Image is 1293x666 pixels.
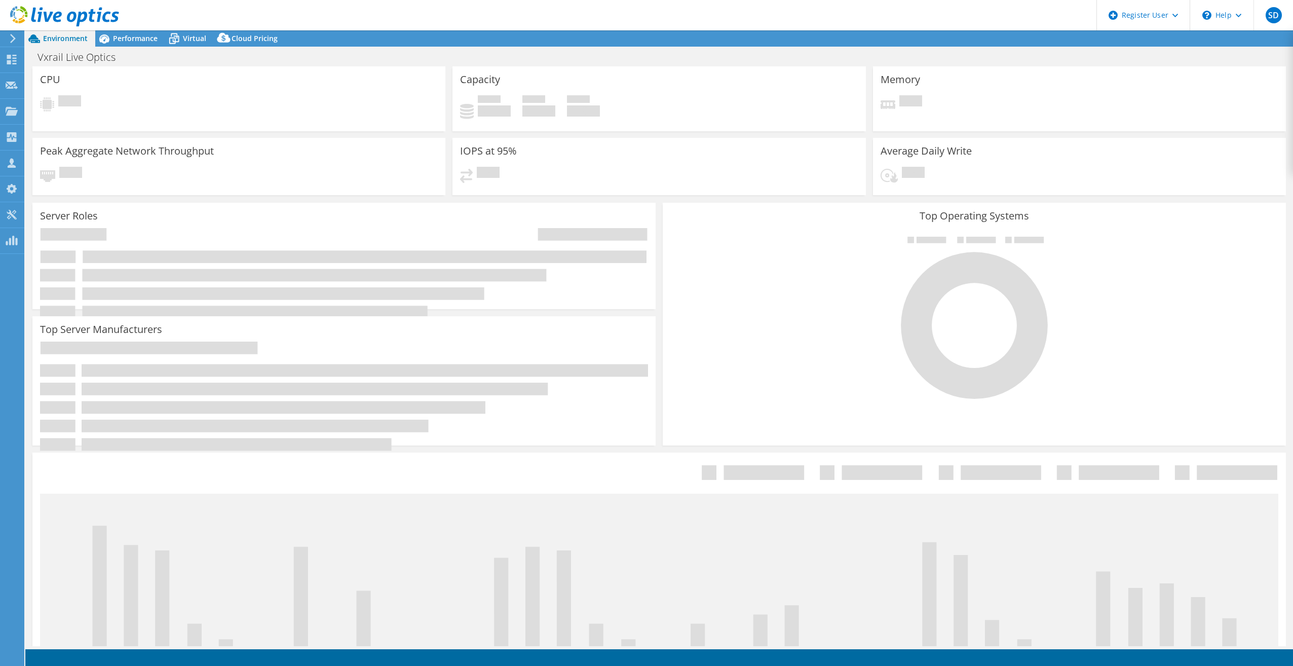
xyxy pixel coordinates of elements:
span: Total [567,95,590,105]
h3: CPU [40,74,60,85]
span: Pending [59,167,82,180]
h3: Top Server Manufacturers [40,324,162,335]
span: Pending [899,95,922,109]
span: SD [1266,7,1282,23]
span: Pending [477,167,500,180]
h1: Vxrail Live Optics [33,52,131,63]
span: Virtual [183,33,206,43]
h3: Server Roles [40,210,98,221]
h4: 0 GiB [522,105,555,117]
span: Free [522,95,545,105]
h3: Top Operating Systems [670,210,1278,221]
span: Pending [902,167,925,180]
h3: Memory [881,74,920,85]
svg: \n [1202,11,1211,20]
h3: Capacity [460,74,500,85]
h3: IOPS at 95% [460,145,517,157]
span: Environment [43,33,88,43]
h4: 0 GiB [478,105,511,117]
span: Performance [113,33,158,43]
span: Used [478,95,501,105]
span: Cloud Pricing [232,33,278,43]
h4: 0 GiB [567,105,600,117]
h3: Average Daily Write [881,145,972,157]
h3: Peak Aggregate Network Throughput [40,145,214,157]
span: Pending [58,95,81,109]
